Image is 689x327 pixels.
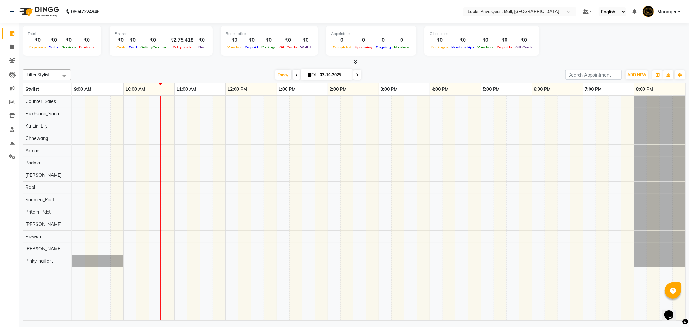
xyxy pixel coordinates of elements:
[662,301,683,321] iframe: chat widget
[657,8,677,15] span: Manager
[26,148,39,153] span: Arman
[26,209,51,215] span: Pritam_Pdct
[430,31,534,37] div: Other sales
[328,85,348,94] a: 2:00 PM
[78,37,96,44] div: ₹0
[634,85,655,94] a: 8:00 PM
[275,70,291,80] span: Today
[115,37,127,44] div: ₹0
[430,37,450,44] div: ₹0
[243,37,260,44] div: ₹0
[26,234,41,239] span: Rizwan
[278,37,298,44] div: ₹0
[514,37,534,44] div: ₹0
[28,45,47,49] span: Expenses
[476,45,495,49] span: Vouchers
[353,37,374,44] div: 0
[26,123,47,129] span: Ku Lin_Lily
[139,45,168,49] span: Online/Custom
[430,85,450,94] a: 4:00 PM
[28,37,47,44] div: ₹0
[226,45,243,49] span: Voucher
[47,37,60,44] div: ₹0
[495,45,514,49] span: Prepaids
[278,45,298,49] span: Gift Cards
[476,37,495,44] div: ₹0
[626,70,648,79] button: ADD NEW
[374,45,392,49] span: Ongoing
[306,72,318,77] span: Fri
[627,72,646,77] span: ADD NEW
[379,85,399,94] a: 3:00 PM
[124,85,147,94] a: 10:00 AM
[226,37,243,44] div: ₹0
[430,45,450,49] span: Packages
[139,37,168,44] div: ₹0
[127,45,139,49] span: Card
[392,37,411,44] div: 0
[260,37,278,44] div: ₹0
[392,45,411,49] span: No show
[171,45,193,49] span: Petty cash
[168,37,196,44] div: ₹2,75,418
[226,85,249,94] a: 12:00 PM
[175,85,198,94] a: 11:00 AM
[374,37,392,44] div: 0
[243,45,260,49] span: Prepaid
[26,197,54,203] span: Soumen_Pdct
[115,45,127,49] span: Cash
[26,258,53,264] span: Pinky_nail art
[353,45,374,49] span: Upcoming
[26,86,39,92] span: Stylist
[532,85,553,94] a: 6:00 PM
[47,45,60,49] span: Sales
[27,72,49,77] span: Filter Stylist
[26,135,48,141] span: Chhewang
[26,111,59,117] span: Rukhsana_Sana
[298,45,313,49] span: Wallet
[71,3,99,21] b: 08047224946
[643,6,654,17] img: Manager
[260,45,278,49] span: Package
[72,85,93,94] a: 9:00 AM
[298,37,313,44] div: ₹0
[495,37,514,44] div: ₹0
[450,45,476,49] span: Memberships
[481,85,502,94] a: 5:00 PM
[331,45,353,49] span: Completed
[60,37,78,44] div: ₹0
[60,45,78,49] span: Services
[331,31,411,37] div: Appointment
[26,172,62,178] span: [PERSON_NAME]
[26,185,35,190] span: Bapi
[26,160,40,166] span: Padma
[26,246,62,252] span: [PERSON_NAME]
[196,37,207,44] div: ₹0
[16,3,61,21] img: logo
[226,31,313,37] div: Redemption
[127,37,139,44] div: ₹0
[277,85,297,94] a: 1:00 PM
[28,31,96,37] div: Total
[565,70,622,80] input: Search Appointment
[318,70,350,80] input: 2025-10-03
[197,45,207,49] span: Due
[331,37,353,44] div: 0
[514,45,534,49] span: Gift Cards
[26,99,56,104] span: Counter_Sales
[78,45,96,49] span: Products
[115,31,207,37] div: Finance
[450,37,476,44] div: ₹0
[583,85,604,94] a: 7:00 PM
[26,221,62,227] span: [PERSON_NAME]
